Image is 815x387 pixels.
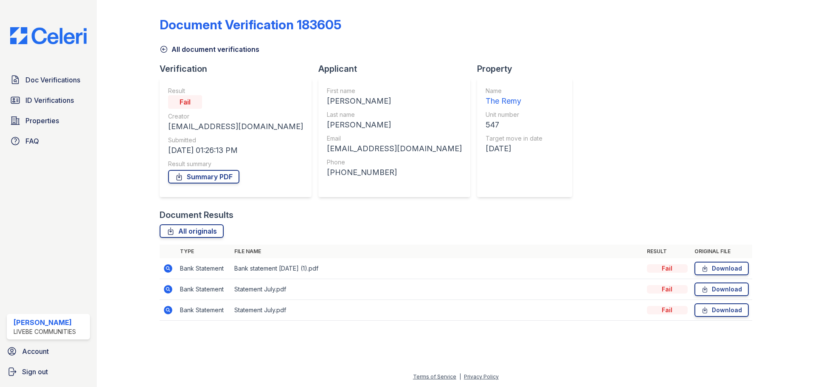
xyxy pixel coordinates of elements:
[694,282,749,296] a: Download
[327,167,462,178] div: [PHONE_NUMBER]
[327,134,462,143] div: Email
[168,170,239,184] a: Summary PDF
[25,136,39,146] span: FAQ
[3,363,93,380] a: Sign out
[7,133,90,150] a: FAQ
[327,87,462,95] div: First name
[168,136,303,144] div: Submitted
[477,63,579,75] div: Property
[327,110,462,119] div: Last name
[691,245,752,258] th: Original file
[694,262,749,275] a: Download
[22,346,49,356] span: Account
[14,328,76,336] div: LiveBe Communities
[327,143,462,155] div: [EMAIL_ADDRESS][DOMAIN_NAME]
[160,44,259,54] a: All document verifications
[459,373,461,380] div: |
[7,71,90,88] a: Doc Verifications
[647,264,688,273] div: Fail
[160,17,341,32] div: Document Verification 183605
[22,367,48,377] span: Sign out
[231,279,644,300] td: Statement July.pdf
[486,134,542,143] div: Target move in date
[160,224,224,238] a: All originals
[486,87,542,107] a: Name The Remy
[486,95,542,107] div: The Remy
[327,119,462,131] div: [PERSON_NAME]
[231,245,644,258] th: File name
[318,63,477,75] div: Applicant
[168,144,303,156] div: [DATE] 01:26:13 PM
[486,143,542,155] div: [DATE]
[327,158,462,167] div: Phone
[177,245,231,258] th: Type
[168,112,303,121] div: Creator
[25,116,59,126] span: Properties
[177,258,231,279] td: Bank Statement
[3,27,93,44] img: CE_Logo_Blue-a8612792a0a2168367f1c8372b55b34899dd931a85d93a1a3d3e32e68fde9ad4.png
[7,92,90,109] a: ID Verifications
[14,317,76,328] div: [PERSON_NAME]
[647,306,688,314] div: Fail
[177,300,231,321] td: Bank Statement
[7,112,90,129] a: Properties
[486,119,542,131] div: 547
[168,87,303,95] div: Result
[327,95,462,107] div: [PERSON_NAME]
[486,110,542,119] div: Unit number
[160,63,318,75] div: Verification
[3,343,93,360] a: Account
[644,245,691,258] th: Result
[177,279,231,300] td: Bank Statement
[168,121,303,133] div: [EMAIL_ADDRESS][DOMAIN_NAME]
[464,373,499,380] a: Privacy Policy
[168,160,303,168] div: Result summary
[231,258,644,279] td: Bank statement [DATE] (1).pdf
[168,95,202,109] div: Fail
[160,209,233,221] div: Document Results
[25,95,74,105] span: ID Verifications
[231,300,644,321] td: Statement July.pdf
[486,87,542,95] div: Name
[25,75,80,85] span: Doc Verifications
[647,285,688,294] div: Fail
[694,303,749,317] a: Download
[413,373,456,380] a: Terms of Service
